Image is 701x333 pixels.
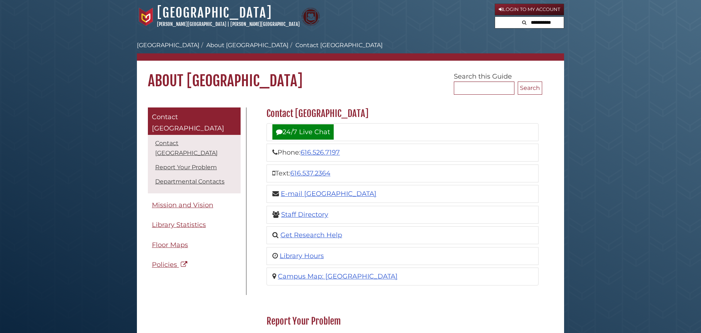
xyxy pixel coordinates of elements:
[281,211,328,219] a: Staff Directory
[290,169,330,177] a: 616.537.2364
[157,5,272,21] a: [GEOGRAPHIC_DATA]
[152,221,206,229] span: Library Statistics
[137,41,564,61] nav: breadcrumb
[152,241,188,249] span: Floor Maps
[155,178,225,185] a: Departmental Contacts
[518,82,542,95] button: Search
[137,42,199,49] a: [GEOGRAPHIC_DATA]
[278,272,398,280] a: Campus Map: [GEOGRAPHIC_DATA]
[152,261,177,269] span: Policies
[280,252,324,260] a: Library Hours
[152,201,213,209] span: Mission and Vision
[152,113,224,133] span: Contact [GEOGRAPHIC_DATA]
[227,21,229,27] span: |
[230,21,300,27] a: [PERSON_NAME][GEOGRAPHIC_DATA]
[148,237,241,253] a: Floor Maps
[263,108,542,120] h2: Contact [GEOGRAPHIC_DATA]
[148,257,241,273] a: Policies
[300,148,340,156] a: 616.526.7197
[281,190,376,198] a: E-mail [GEOGRAPHIC_DATA]
[157,21,226,27] a: [PERSON_NAME][GEOGRAPHIC_DATA]
[137,8,155,26] img: Calvin University
[280,231,342,239] a: Get Research Help
[148,197,241,213] a: Mission and Vision
[267,144,539,162] li: Phone:
[155,164,217,171] a: Report Your Problem
[263,315,542,327] h2: Report Your Problem
[288,41,383,50] li: Contact [GEOGRAPHIC_DATA]
[148,107,241,277] div: Guide Pages
[148,107,241,135] a: Contact [GEOGRAPHIC_DATA]
[148,217,241,233] a: Library Statistics
[522,20,526,25] i: Search
[302,8,320,26] img: Calvin Theological Seminary
[155,140,218,156] a: Contact [GEOGRAPHIC_DATA]
[495,4,564,15] a: Login to My Account
[137,61,564,90] h1: About [GEOGRAPHIC_DATA]
[267,164,539,182] li: Text:
[272,124,334,140] a: 24/7 Live Chat
[520,17,529,27] button: Search
[206,42,288,49] a: About [GEOGRAPHIC_DATA]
